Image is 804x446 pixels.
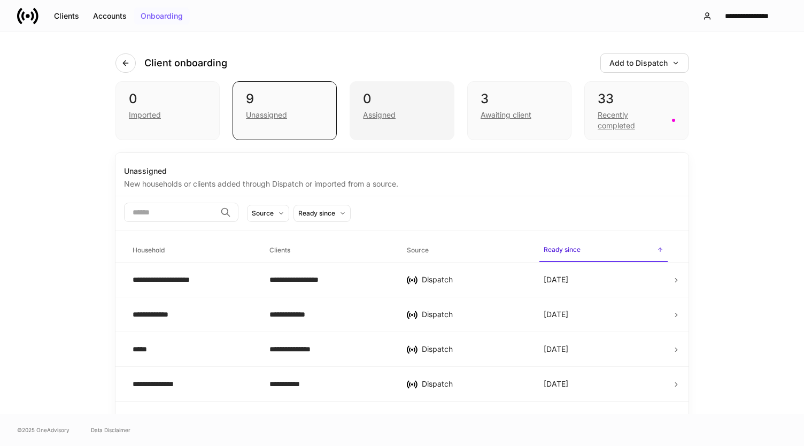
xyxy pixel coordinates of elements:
h6: Source [407,245,429,255]
h6: Ready since [544,244,581,255]
h6: Clients [269,245,290,255]
div: Source [252,208,274,218]
div: Unassigned [246,110,287,120]
p: [DATE] [544,379,568,389]
div: Dispatch [422,309,527,320]
div: Onboarding [141,12,183,20]
button: Ready since [293,205,351,222]
div: 9Unassigned [233,81,337,140]
div: 33 [598,90,675,107]
div: Awaiting client [481,110,531,120]
h6: Household [133,245,165,255]
div: Assigned [363,110,396,120]
p: [DATE] [544,309,568,320]
div: 0Assigned [350,81,454,140]
span: Clients [265,240,393,262]
div: Imported [129,110,161,120]
div: Clients [54,12,79,20]
button: Add to Dispatch [600,53,689,73]
div: Dispatch [422,344,527,355]
button: Onboarding [134,7,190,25]
button: Source [247,205,289,222]
div: 0 [363,90,440,107]
span: Source [403,240,531,262]
div: Unassigned [124,166,680,176]
span: Household [128,240,257,262]
button: Clients [47,7,86,25]
span: Ready since [539,239,668,262]
div: 9 [246,90,323,107]
div: New households or clients added through Dispatch or imported from a source. [124,176,680,189]
div: Dispatch [422,379,527,389]
p: [DATE] [544,274,568,285]
div: Add to Dispatch [609,59,679,67]
div: 3 [481,90,558,107]
span: © 2025 OneAdvisory [17,426,69,434]
div: 33Recently completed [584,81,689,140]
div: 0 [129,90,206,107]
div: Dispatch [422,413,527,424]
a: Data Disclaimer [91,426,130,434]
div: Ready since [298,208,335,218]
p: [DATE] [544,344,568,355]
div: 3Awaiting client [467,81,571,140]
p: [DATE] [544,413,568,424]
button: Accounts [86,7,134,25]
div: Accounts [93,12,127,20]
h4: Client onboarding [144,57,227,70]
div: 0Imported [115,81,220,140]
div: Recently completed [598,110,666,131]
div: Dispatch [422,274,527,285]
